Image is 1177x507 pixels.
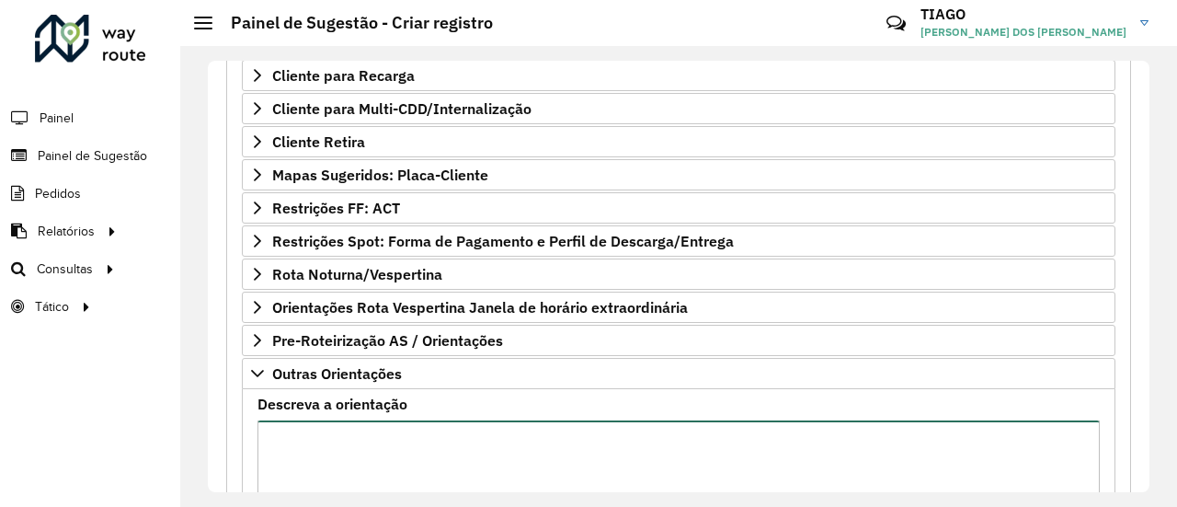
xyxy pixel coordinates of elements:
[242,192,1115,224] a: Restrições FF: ACT
[920,24,1126,40] span: [PERSON_NAME] DOS [PERSON_NAME]
[38,146,147,166] span: Painel de Sugestão
[257,393,407,415] label: Descreva a orientação
[920,6,1126,23] h3: TIAGO
[242,159,1115,190] a: Mapas Sugeridos: Placa-Cliente
[212,13,493,33] h2: Painel de Sugestão - Criar registro
[876,4,916,43] a: Contato Rápido
[272,234,734,248] span: Restrições Spot: Forma de Pagamento e Perfil de Descarga/Entrega
[272,333,503,348] span: Pre-Roteirização AS / Orientações
[272,134,365,149] span: Cliente Retira
[37,259,93,279] span: Consultas
[272,101,531,116] span: Cliente para Multi-CDD/Internalização
[272,366,402,381] span: Outras Orientações
[272,300,688,315] span: Orientações Rota Vespertina Janela de horário extraordinária
[242,292,1115,323] a: Orientações Rota Vespertina Janela de horário extraordinária
[272,267,442,282] span: Rota Noturna/Vespertina
[272,68,415,83] span: Cliente para Recarga
[242,358,1115,389] a: Outras Orientações
[35,184,81,203] span: Pedidos
[35,297,69,317] span: Tático
[242,93,1115,124] a: Cliente para Multi-CDD/Internalização
[242,325,1115,356] a: Pre-Roteirização AS / Orientações
[272,201,400,215] span: Restrições FF: ACT
[40,109,74,128] span: Painel
[242,60,1115,91] a: Cliente para Recarga
[272,167,488,182] span: Mapas Sugeridos: Placa-Cliente
[242,259,1115,290] a: Rota Noturna/Vespertina
[242,225,1115,257] a: Restrições Spot: Forma de Pagamento e Perfil de Descarga/Entrega
[38,222,95,241] span: Relatórios
[242,126,1115,157] a: Cliente Retira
